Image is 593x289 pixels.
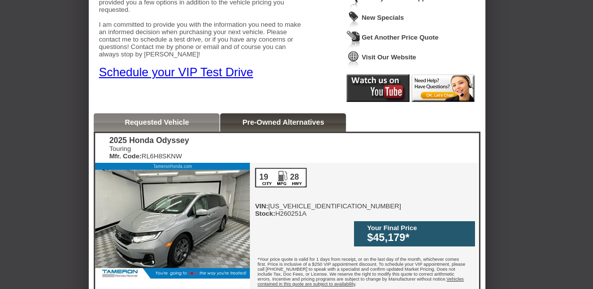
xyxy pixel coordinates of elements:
[109,152,141,160] b: Mfr. Code:
[255,168,401,217] div: [US_VEHICLE_IDENTIFICATION_NUMBER] H260251A
[109,145,189,160] div: Touring RL6H8SKNW
[242,118,324,126] a: Pre-Owned Alternatives
[99,65,253,79] a: Schedule your VIP Test Drive
[361,34,438,41] a: Get Another Price Quote
[347,50,360,69] img: Icon_VisitWebsite.png
[109,136,189,145] div: 2025 Honda Odyssey
[361,14,404,21] a: New Specials
[125,118,189,126] a: Requested Vehicle
[95,163,250,279] img: 2025 Honda Odyssey
[347,31,360,49] img: Icon_GetQuote.png
[258,173,269,182] div: 19
[367,232,470,244] div: $45,179*
[347,11,360,29] img: Icon_WeeklySpecials.png
[255,202,268,210] b: VIN:
[347,74,410,102] img: Icon_Youtube2.png
[289,173,299,182] div: 28
[255,210,275,217] b: Stock:
[412,74,474,102] img: Icon_LiveChat2.png
[257,277,464,287] u: Vehicles contained in this quote are subject to availability
[367,224,470,232] div: Your Final Price
[361,53,416,61] a: Visit Our Website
